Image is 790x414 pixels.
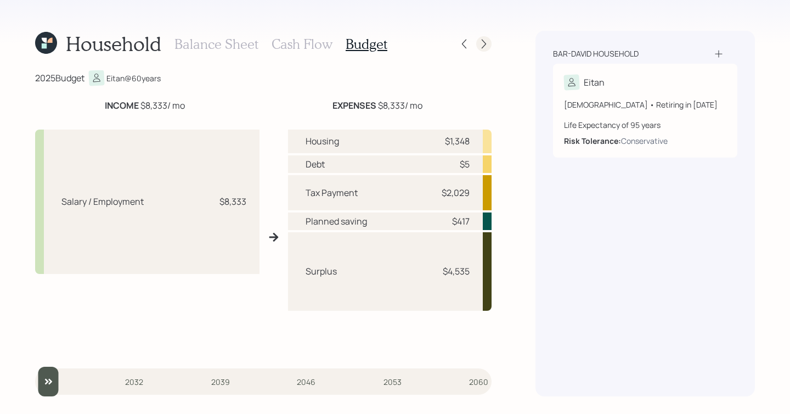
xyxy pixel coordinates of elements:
h3: Cash Flow [272,36,332,52]
b: INCOME [105,99,139,111]
div: [DEMOGRAPHIC_DATA] • Retiring in [DATE] [564,99,726,110]
div: Eitan [584,76,605,89]
div: $417 [452,215,470,228]
h1: Household [66,32,161,55]
div: $5 [460,158,470,171]
div: Surplus [306,265,337,278]
h3: Balance Sheet [174,36,258,52]
b: EXPENSES [332,99,376,111]
div: $8,333 / mo [332,99,422,112]
div: Life Expectancy of 95 years [564,119,726,131]
div: 2025 Budget [35,71,84,85]
h3: Budget [346,36,387,52]
div: $1,348 [445,135,470,148]
div: Conservative [621,135,668,147]
div: $2,029 [442,186,470,199]
div: Housing [306,135,339,148]
div: Planned saving [306,215,367,228]
div: $8,333 [219,195,246,208]
div: $4,535 [443,265,470,278]
div: $8,333 / mo [105,99,185,112]
div: Bar-david household [553,48,639,59]
div: Eitan @ 60 years [106,72,161,84]
div: Salary / Employment [61,195,144,208]
div: Debt [306,158,325,171]
b: Risk Tolerance: [564,136,621,146]
div: Tax Payment [306,186,358,199]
